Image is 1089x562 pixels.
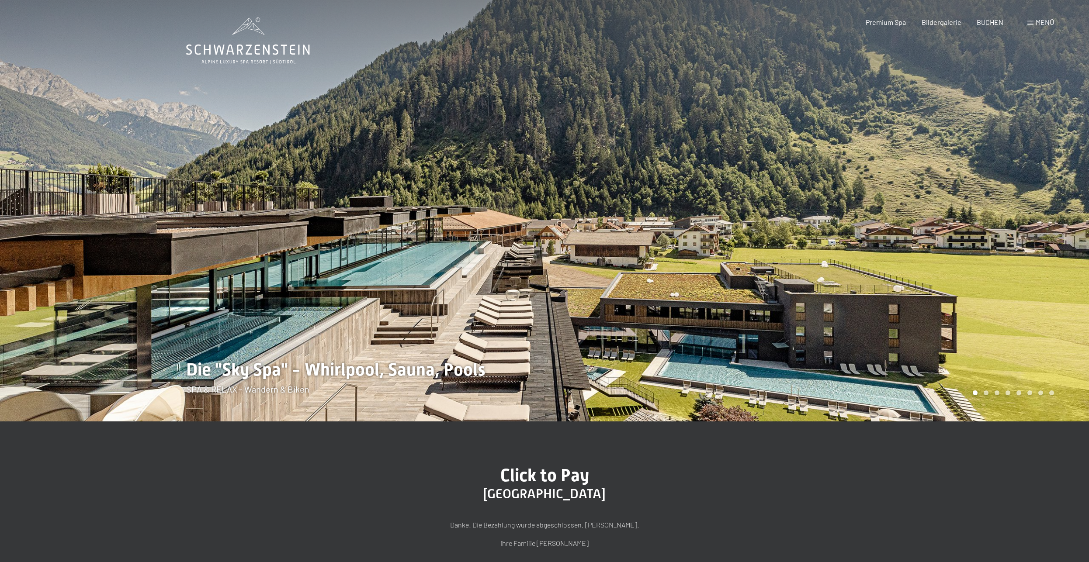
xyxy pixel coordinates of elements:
span: Click to Pay [500,465,589,486]
p: Ihre Familie [PERSON_NAME] [326,538,763,549]
div: Carousel Page 6 [1027,390,1032,395]
div: Carousel Pagination [970,390,1054,395]
p: Danke! Die Bezahlung wurde abgeschlossen. [PERSON_NAME]. [326,519,763,531]
a: BUCHEN [977,18,1003,26]
span: Menü [1036,18,1054,26]
span: [GEOGRAPHIC_DATA] [483,486,606,501]
div: Carousel Page 8 [1049,390,1054,395]
a: Premium Spa [866,18,906,26]
div: Carousel Page 5 [1016,390,1021,395]
div: Carousel Page 1 (Current Slide) [973,390,978,395]
div: Carousel Page 2 [984,390,988,395]
a: Bildergalerie [922,18,961,26]
div: Carousel Page 3 [995,390,999,395]
div: Carousel Page 4 [1006,390,1010,395]
div: Carousel Page 7 [1038,390,1043,395]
